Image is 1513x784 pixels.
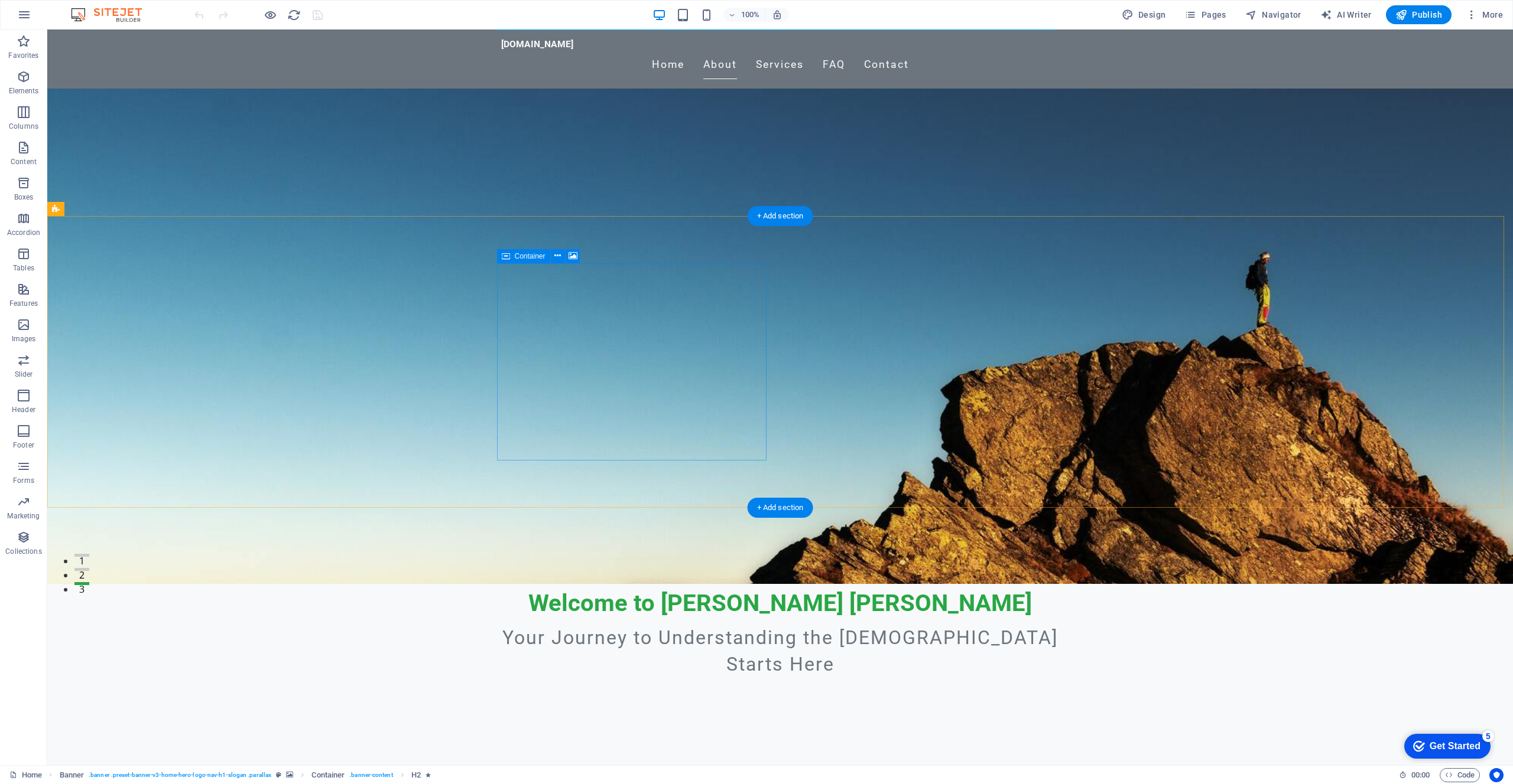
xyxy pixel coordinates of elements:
[87,2,99,14] div: 5
[286,772,293,778] i: This element contains a background
[1440,768,1480,782] button: Code
[13,476,34,485] p: Forms
[276,772,281,778] i: This element is a customizable preset
[1117,5,1171,24] div: Design (Ctrl+Alt+Y)
[1395,9,1442,21] span: Publish
[1180,5,1230,24] button: Pages
[9,768,42,782] a: Click to cancel selection. Double-click to open Pages
[60,768,431,782] nav: breadcrumb
[1320,9,1372,21] span: AI Writer
[14,192,34,202] p: Boxes
[1399,768,1430,782] h6: Session time
[1241,5,1306,24] button: Navigator
[287,8,301,22] i: Reload page
[772,9,783,20] i: On resize automatically adjust zoom level to fit chosen device.
[5,547,41,556] p: Collections
[723,8,765,22] button: 100%
[411,768,421,782] span: Click to select. Double-click to edit
[287,8,301,22] button: reload
[68,8,157,22] img: Editor Logo
[9,122,38,131] p: Columns
[9,299,38,308] p: Features
[741,8,760,22] h6: 100%
[7,228,40,237] p: Accordion
[7,511,40,521] p: Marketing
[426,772,431,778] i: Element contains an animation
[15,370,33,379] p: Slider
[515,253,546,260] span: Container
[1316,5,1376,24] button: AI Writer
[11,157,37,166] p: Content
[1184,9,1226,21] span: Pages
[748,206,813,226] div: + Add section
[1461,5,1508,24] button: More
[1445,768,1475,782] span: Code
[35,13,86,24] div: Get Started
[9,86,39,96] p: Elements
[60,768,85,782] span: Click to select. Double-click to edit
[748,498,813,518] div: + Add section
[349,768,392,782] span: . banner-content
[1420,770,1421,779] span: :
[89,768,271,782] span: . banner .preset-banner-v3-home-hero-logo-nav-h1-slogan .parallax
[8,51,38,60] p: Favorites
[1386,5,1452,24] button: Publish
[1245,9,1301,21] span: Navigator
[9,6,96,31] div: Get Started 5 items remaining, 0% complete
[263,8,277,22] button: Click here to leave preview mode and continue editing
[1466,9,1503,21] span: More
[47,30,1513,765] iframe: To enrich screen reader interactions, please activate Accessibility in Grammarly extension settings
[1411,768,1430,782] span: 00 00
[1117,5,1171,24] button: Design
[311,768,345,782] span: Click to select. Double-click to edit
[12,405,35,414] p: Header
[13,440,34,450] p: Footer
[13,263,34,273] p: Tables
[1122,9,1166,21] span: Design
[12,334,36,344] p: Images
[1489,768,1504,782] button: Usercentrics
